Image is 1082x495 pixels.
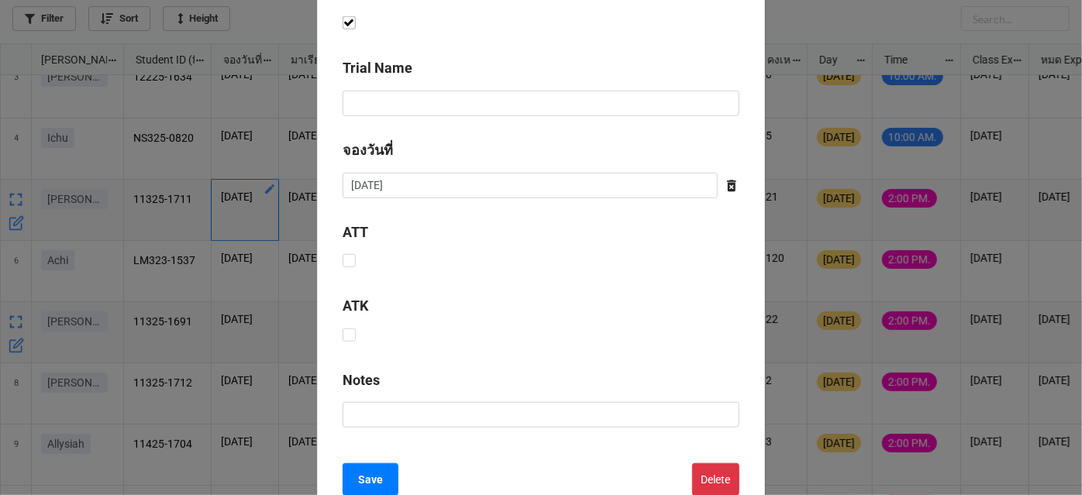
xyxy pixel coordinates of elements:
label: จองวันที่ [343,139,393,161]
label: Notes [343,370,380,391]
input: Date [343,173,718,199]
b: Save [358,472,383,488]
label: ATT [343,222,368,243]
label: ATK [343,295,368,317]
label: Trial Name [343,57,412,79]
